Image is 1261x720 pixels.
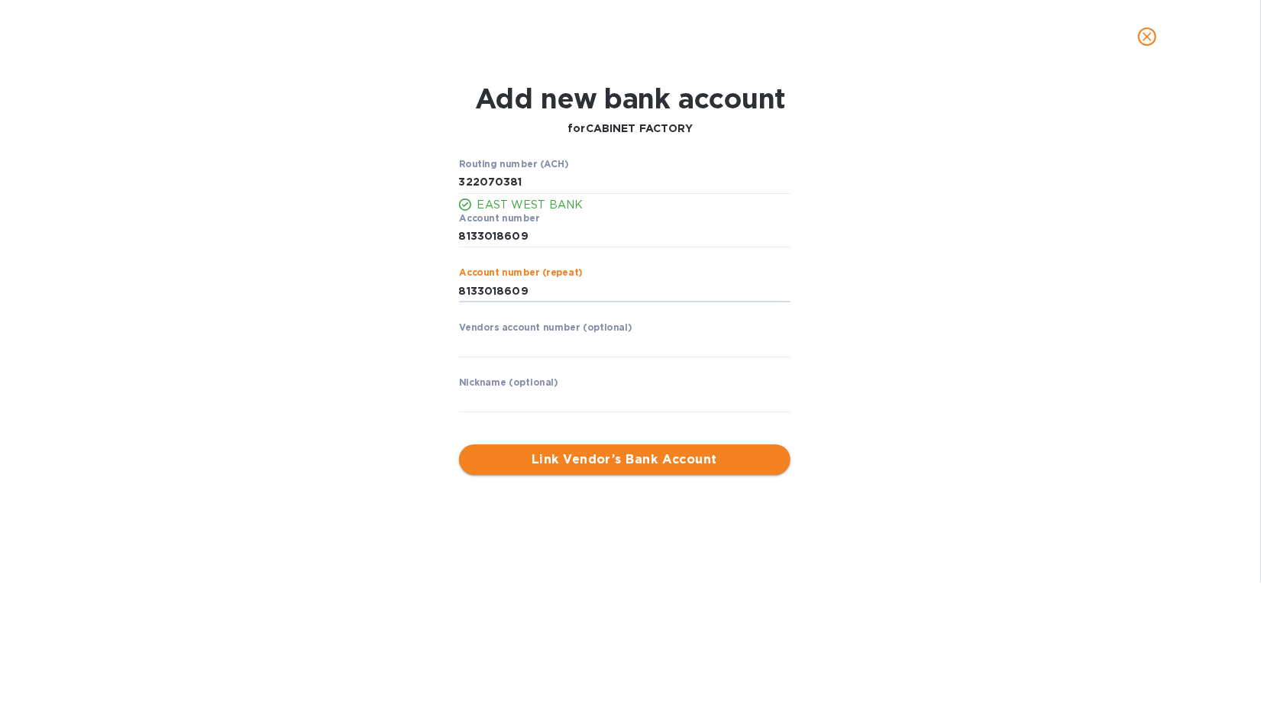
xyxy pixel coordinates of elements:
[459,379,558,388] label: Nickname (optional)
[459,444,791,475] button: Link Vendor’s Bank Account
[459,160,569,169] label: Routing number (ACH)
[477,197,791,213] p: EAST WEST BANK
[471,450,778,469] span: Link Vendor’s Bank Account
[459,214,539,223] label: Account number
[475,82,786,115] h1: Add new bank account
[459,324,632,333] label: Vendors account number (optional)
[1129,18,1166,55] button: close
[567,122,693,134] b: for CABINET FACTORY
[459,269,583,278] label: Account number (repeat)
